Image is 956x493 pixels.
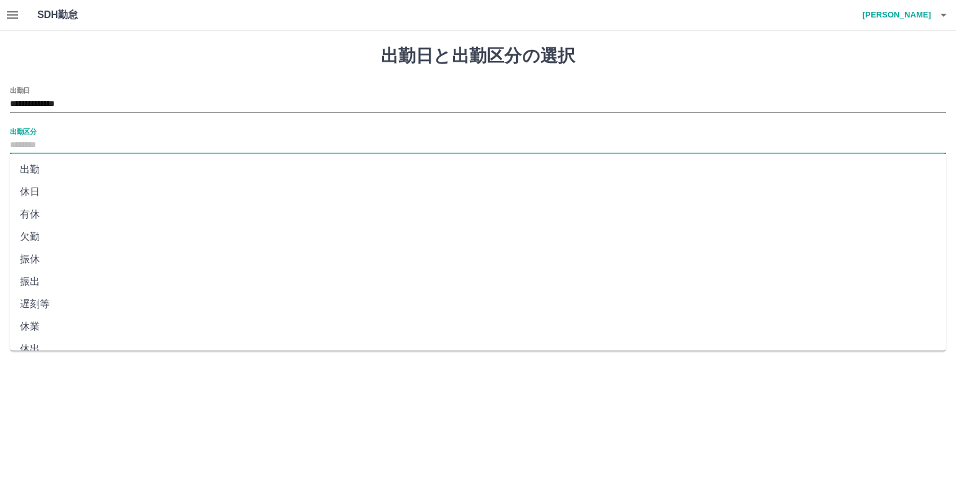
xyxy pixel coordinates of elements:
li: 振休 [10,248,946,270]
li: 振出 [10,270,946,293]
li: 欠勤 [10,226,946,248]
li: 遅刻等 [10,293,946,315]
h1: 出勤日と出勤区分の選択 [10,45,946,67]
li: 休業 [10,315,946,338]
li: 有休 [10,203,946,226]
label: 出勤日 [10,85,30,95]
li: 休出 [10,338,946,360]
li: 休日 [10,181,946,203]
li: 出勤 [10,158,946,181]
label: 出勤区分 [10,127,36,136]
